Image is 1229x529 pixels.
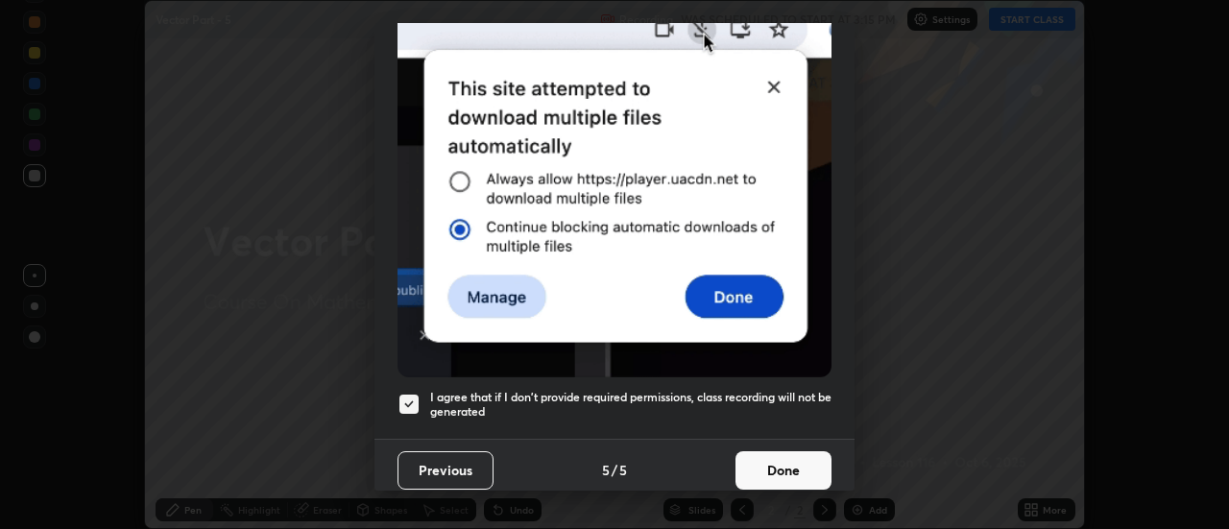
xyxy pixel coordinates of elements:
button: Done [735,451,831,490]
h4: 5 [619,460,627,480]
button: Previous [398,451,494,490]
h5: I agree that if I don't provide required permissions, class recording will not be generated [430,390,831,420]
h4: / [612,460,617,480]
h4: 5 [602,460,610,480]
